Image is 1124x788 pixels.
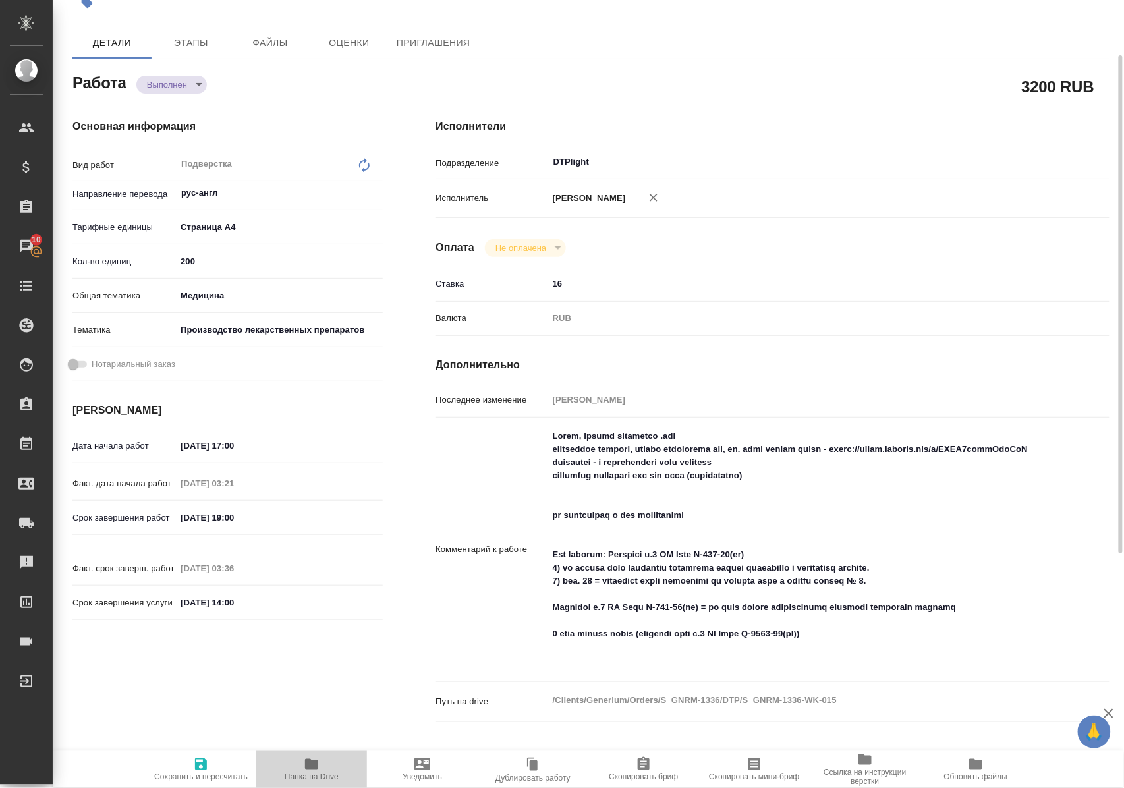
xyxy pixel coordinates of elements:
[24,233,49,246] span: 10
[1022,75,1094,98] h2: 3200 RUB
[1083,718,1106,746] span: 🙏
[485,239,566,257] div: Выполнен
[143,79,191,90] button: Выполнен
[72,511,176,524] p: Срок завершения работ
[810,751,920,788] button: Ссылка на инструкции верстки
[436,157,548,170] p: Подразделение
[376,192,378,194] button: Open
[609,772,678,781] span: Скопировать бриф
[72,159,176,172] p: Вид работ
[436,393,548,407] p: Последнее изменение
[176,319,383,341] div: Производство лекарственных препаратов
[72,403,383,418] h4: [PERSON_NAME]
[436,192,548,205] p: Исполнитель
[176,593,291,612] input: ✎ Введи что-нибудь
[495,774,571,783] span: Дублировать работу
[80,35,144,51] span: Детали
[492,242,550,254] button: Не оплачена
[72,439,176,453] p: Дата начала работ
[72,289,176,302] p: Общая тематика
[146,751,256,788] button: Сохранить и пересчитать
[944,772,1008,781] span: Обновить файлы
[548,425,1054,671] textarea: Lorem, ipsumd sitametco .adi elitseddoe tempori, utlabo etdolorema ali, en. admi veniam quisn - e...
[367,751,478,788] button: Уведомить
[72,221,176,234] p: Тарифные единицы
[72,562,176,575] p: Факт. срок заверш. работ
[136,76,207,94] div: Выполнен
[699,751,810,788] button: Скопировать мини-бриф
[176,216,383,239] div: Страница А4
[588,751,699,788] button: Скопировать бриф
[709,772,799,781] span: Скопировать мини-бриф
[548,307,1054,329] div: RUB
[1046,161,1049,163] button: Open
[548,192,626,205] p: [PERSON_NAME]
[436,357,1110,373] h4: Дополнительно
[72,119,383,134] h4: Основная информация
[72,70,126,94] h2: Работа
[256,751,367,788] button: Папка на Drive
[436,119,1110,134] h4: Исполнители
[436,695,548,708] p: Путь на drive
[403,772,442,781] span: Уведомить
[72,477,176,490] p: Факт. дата начала работ
[548,390,1054,409] input: Пустое поле
[818,768,913,786] span: Ссылка на инструкции верстки
[239,35,302,51] span: Файлы
[176,252,383,271] input: ✎ Введи что-нибудь
[548,689,1054,712] textarea: /Clients/Generium/Orders/S_GNRM-1336/DTP/S_GNRM-1336-WK-015
[285,772,339,781] span: Папка на Drive
[478,751,588,788] button: Дублировать работу
[92,358,175,371] span: Нотариальный заказ
[436,312,548,325] p: Валюта
[72,255,176,268] p: Кол-во единиц
[176,285,383,307] div: Медицина
[397,35,470,51] span: Приглашения
[3,230,49,263] a: 10
[639,183,668,212] button: Удалить исполнителя
[1078,716,1111,748] button: 🙏
[176,508,291,527] input: ✎ Введи что-нибудь
[159,35,223,51] span: Этапы
[176,436,291,455] input: ✎ Введи что-нибудь
[436,240,474,256] h4: Оплата
[176,559,291,578] input: Пустое поле
[318,35,381,51] span: Оценки
[176,474,291,493] input: Пустое поле
[548,274,1054,293] input: ✎ Введи что-нибудь
[436,543,548,556] p: Комментарий к работе
[72,188,176,201] p: Направление перевода
[154,772,248,781] span: Сохранить и пересчитать
[72,596,176,609] p: Срок завершения услуги
[72,324,176,337] p: Тематика
[920,751,1031,788] button: Обновить файлы
[436,277,548,291] p: Ставка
